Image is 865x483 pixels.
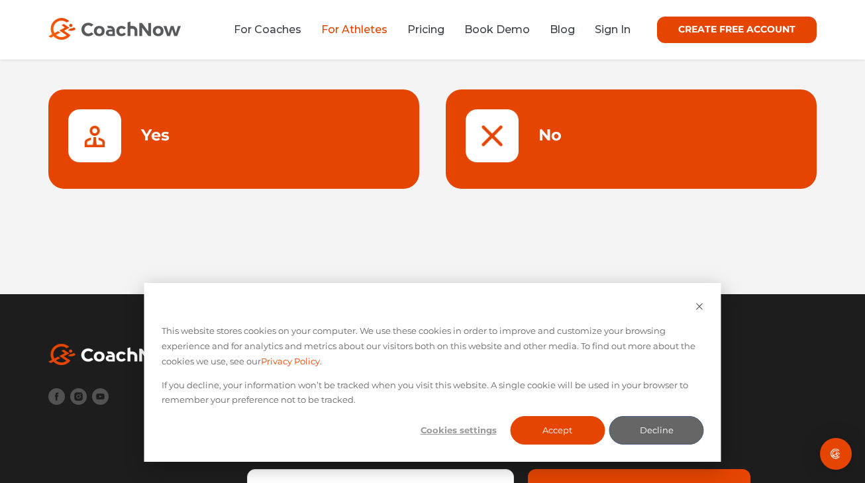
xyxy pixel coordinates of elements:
[162,378,704,408] p: If you decline, your information won’t be tracked when you visit this website. A single cookie wi...
[411,416,506,445] button: Cookies settings
[609,416,704,445] button: Decline
[407,23,444,36] a: Pricing
[550,23,575,36] a: Blog
[70,388,87,405] img: Instagram
[510,416,605,445] button: Accept
[234,23,301,36] a: For Coaches
[162,323,704,368] p: This website stores cookies on your computer. We use these cookies in order to improve and custom...
[48,344,181,365] img: White CoachNow Logo
[595,23,631,36] a: Sign In
[144,283,721,462] div: Cookie banner
[92,388,109,405] img: Youtube
[48,18,181,40] img: CoachNow Logo
[321,23,387,36] a: For Athletes
[48,388,65,405] img: Facebook
[820,438,852,470] div: Open Intercom Messenger
[695,300,704,315] button: Dismiss cookie banner
[657,17,817,43] a: CREATE FREE ACCOUNT
[261,354,320,369] a: Privacy Policy
[464,23,530,36] a: Book Demo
